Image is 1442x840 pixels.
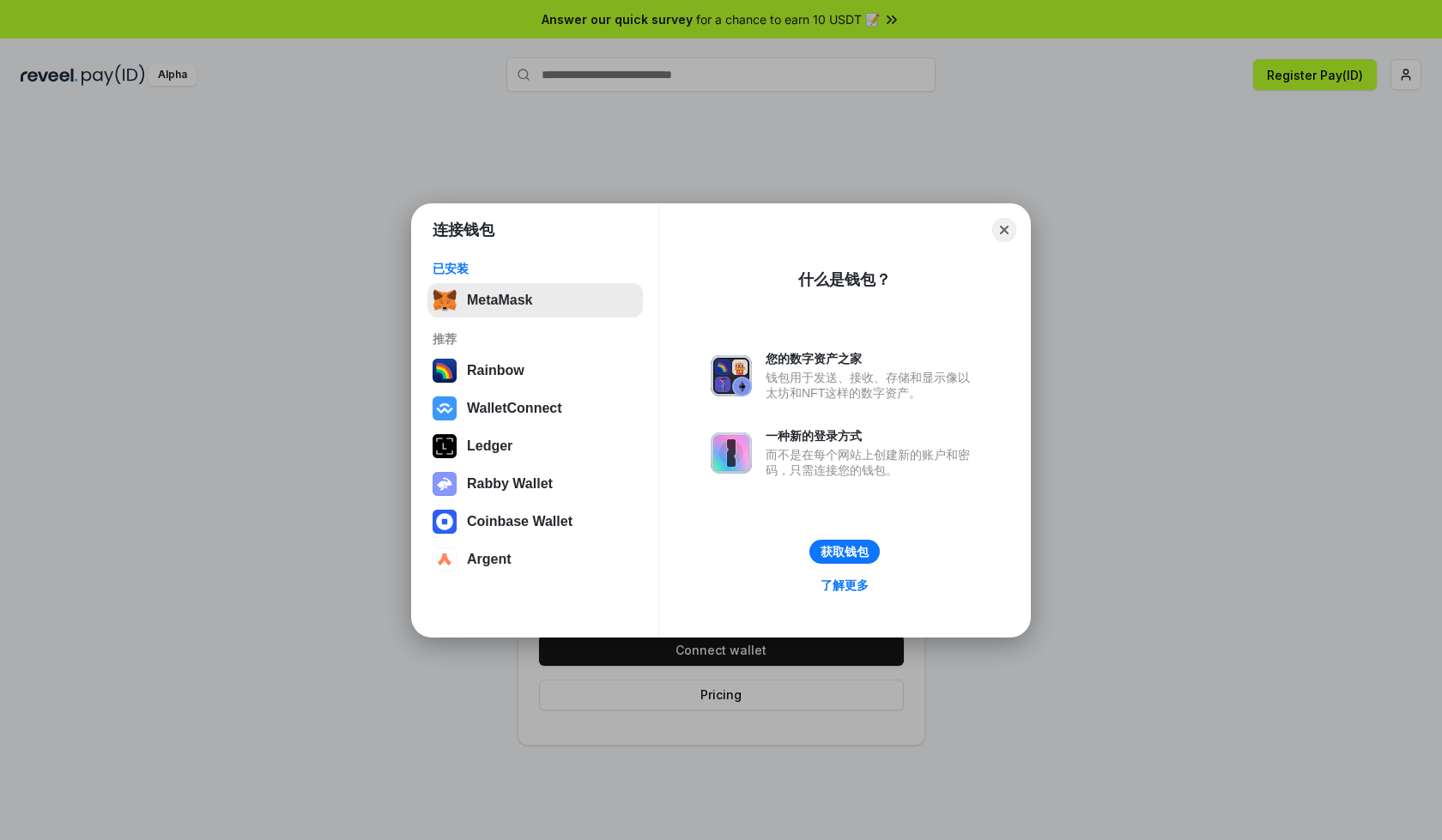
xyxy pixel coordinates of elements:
[467,438,512,454] div: Ledger
[810,574,879,596] a: 了解更多
[798,269,891,290] div: 什么是钱包？
[427,429,643,463] button: Ledger
[433,220,494,240] h1: 连接钱包
[427,542,643,577] button: Argent
[433,510,457,534] img: svg+xml,%3Csvg%20width%3D%2228%22%20height%3D%2228%22%20viewBox%3D%220%200%2028%2028%22%20fill%3D...
[427,283,643,317] button: MetaMask
[427,467,643,501] button: Rabby Wallet
[766,351,978,366] div: 您的数字资产之家
[427,354,643,388] button: Rainbow
[433,261,638,276] div: 已安装
[821,544,869,559] div: 获取钱包
[427,505,643,539] button: Coinbase Wallet
[766,428,978,444] div: 一种新的登录方式
[766,447,978,478] div: 而不是在每个网站上创建新的账户和密码，只需连接您的钱包。
[433,396,457,420] img: svg+xml,%3Csvg%20width%3D%2228%22%20height%3D%2228%22%20viewBox%3D%220%200%2028%2028%22%20fill%3D...
[427,391,643,426] button: WalletConnect
[467,401,562,416] div: WalletConnect
[467,552,512,567] div: Argent
[821,577,869,593] div: 了解更多
[433,434,457,458] img: svg+xml,%3Csvg%20xmlns%3D%22http%3A%2F%2Fwww.w3.org%2F2000%2Fsvg%22%20width%3D%2228%22%20height%3...
[433,547,457,571] img: svg+xml,%3Csvg%20width%3D%2228%22%20height%3D%2228%22%20viewBox%3D%220%200%2028%2028%22%20fill%3D...
[433,331,638,347] div: 推荐
[467,514,573,529] div: Coinbase Wallet
[711,432,752,474] img: svg+xml,%3Csvg%20xmlns%3D%22http%3A%2F%2Fwww.w3.org%2F2000%2Fsvg%22%20fill%3D%22none%22%20viewBox...
[467,293,532,308] div: MetaMask
[992,218,1016,242] button: Close
[467,363,524,378] div: Rainbow
[809,540,880,564] button: 获取钱包
[467,476,553,492] div: Rabby Wallet
[711,355,752,396] img: svg+xml,%3Csvg%20xmlns%3D%22http%3A%2F%2Fwww.w3.org%2F2000%2Fsvg%22%20fill%3D%22none%22%20viewBox...
[433,359,457,383] img: svg+xml,%3Csvg%20width%3D%22120%22%20height%3D%22120%22%20viewBox%3D%220%200%20120%20120%22%20fil...
[433,472,457,496] img: svg+xml,%3Csvg%20xmlns%3D%22http%3A%2F%2Fwww.w3.org%2F2000%2Fsvg%22%20fill%3D%22none%22%20viewBox...
[433,288,457,312] img: svg+xml,%3Csvg%20fill%3D%22none%22%20height%3D%2233%22%20viewBox%3D%220%200%2035%2033%22%20width%...
[766,370,978,401] div: 钱包用于发送、接收、存储和显示像以太坊和NFT这样的数字资产。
